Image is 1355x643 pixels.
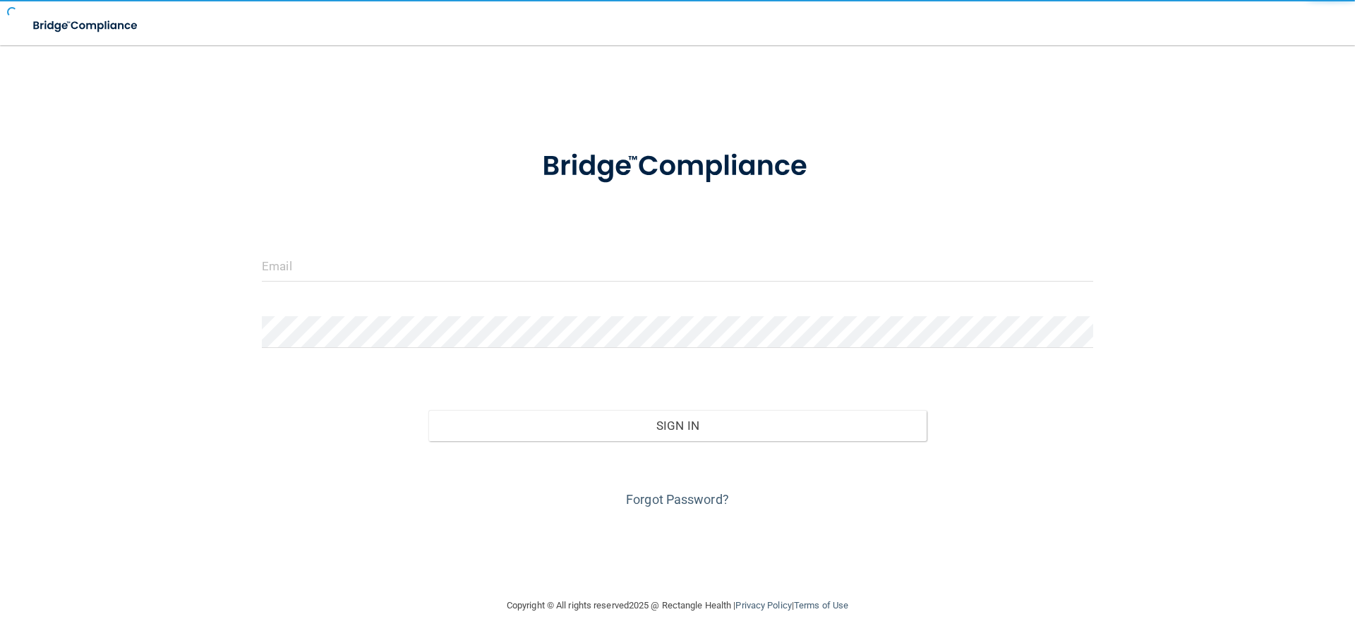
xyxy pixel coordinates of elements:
input: Email [262,250,1093,282]
a: Forgot Password? [626,492,729,507]
a: Privacy Policy [735,600,791,611]
button: Sign In [428,410,927,441]
img: bridge_compliance_login_screen.278c3ca4.svg [21,11,151,40]
div: Copyright © All rights reserved 2025 @ Rectangle Health | | [420,583,935,628]
a: Terms of Use [794,600,848,611]
img: bridge_compliance_login_screen.278c3ca4.svg [513,130,842,203]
